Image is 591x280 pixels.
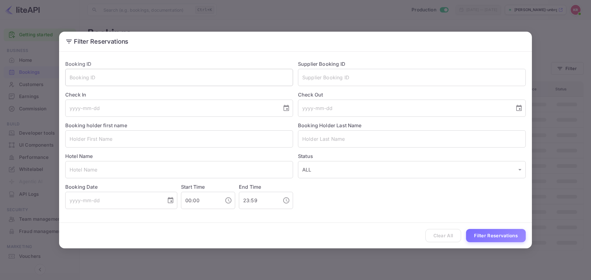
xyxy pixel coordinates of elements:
[65,122,127,128] label: Booking holder first name
[65,130,293,148] input: Holder First Name
[65,153,93,159] label: Hotel Name
[222,194,235,207] button: Choose time, selected time is 12:00 AM
[466,229,526,242] button: Filter Reservations
[298,130,526,148] input: Holder Last Name
[280,194,292,207] button: Choose time, selected time is 11:59 PM
[164,194,177,207] button: Choose date
[65,161,293,178] input: Hotel Name
[298,69,526,86] input: Supplier Booking ID
[298,100,510,117] input: yyyy-mm-dd
[298,91,526,98] label: Check Out
[239,184,261,190] label: End Time
[298,122,362,128] label: Booking Holder Last Name
[181,184,205,190] label: Start Time
[65,183,177,191] label: Booking Date
[181,192,220,209] input: hh:mm
[59,32,532,51] h2: Filter Reservations
[513,102,525,114] button: Choose date
[298,61,345,67] label: Supplier Booking ID
[65,61,92,67] label: Booking ID
[65,69,293,86] input: Booking ID
[65,91,293,98] label: Check In
[298,152,526,160] label: Status
[65,192,162,209] input: yyyy-mm-dd
[280,102,292,114] button: Choose date
[298,161,526,178] div: ALL
[65,100,278,117] input: yyyy-mm-dd
[239,192,278,209] input: hh:mm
